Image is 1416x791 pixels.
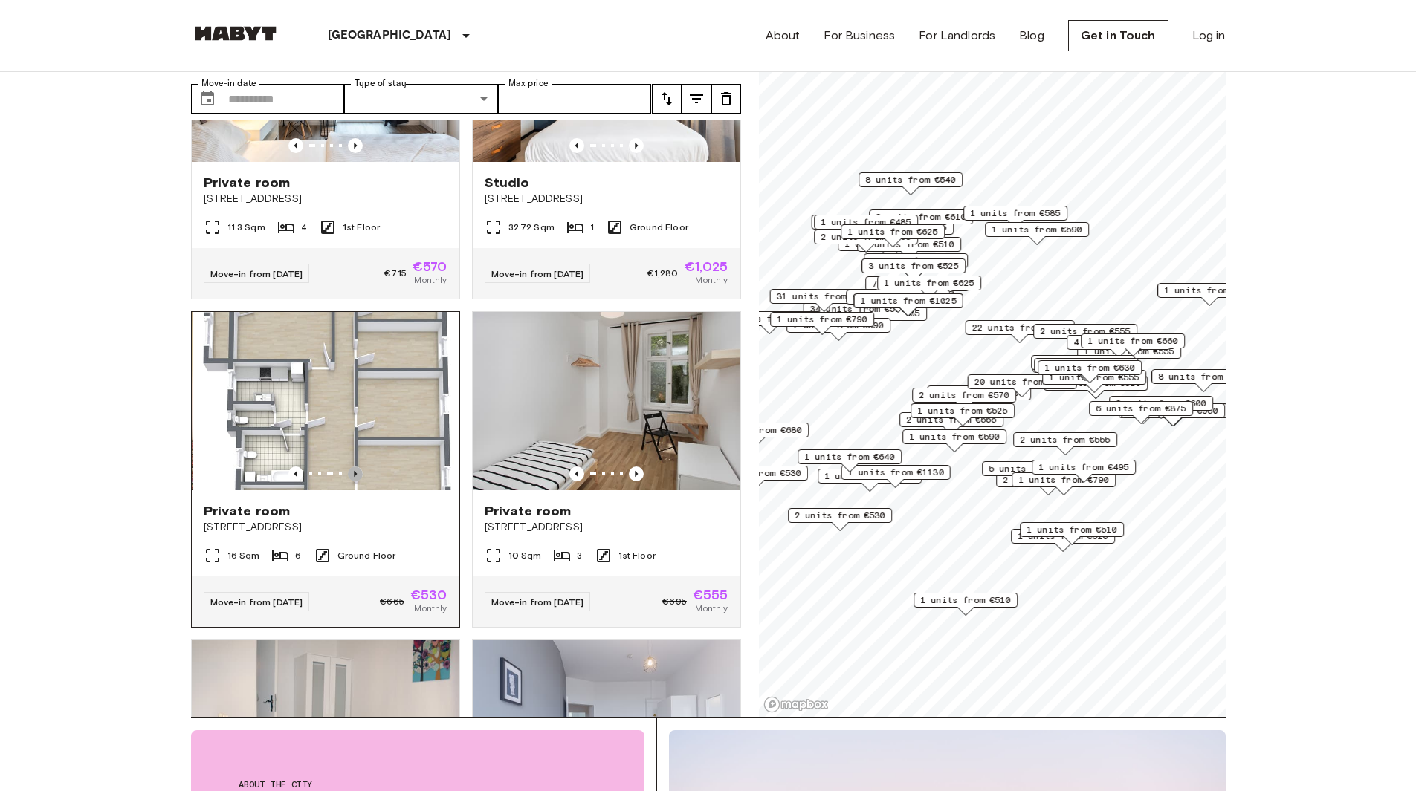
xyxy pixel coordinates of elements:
[914,593,1018,616] div: Map marker
[859,172,963,195] div: Map marker
[1012,472,1116,495] div: Map marker
[485,174,530,192] span: Studio
[288,466,303,481] button: Previous image
[870,254,961,267] span: 3 units from €525
[857,237,961,260] div: Map marker
[1067,335,1171,358] div: Map marker
[1192,27,1226,45] a: Log in
[919,388,1009,402] span: 2 units from €570
[355,77,407,90] label: Type of stay
[821,215,911,229] span: 1 units from €485
[204,502,291,520] span: Private room
[872,277,963,290] span: 7 units from €585
[899,412,1003,435] div: Map marker
[1121,403,1225,426] div: Map marker
[569,138,584,153] button: Previous image
[629,466,644,481] button: Previous image
[1041,359,1131,372] span: 1 units from €640
[629,138,644,153] button: Previous image
[210,596,303,608] span: Move-in from [DATE]
[348,138,363,153] button: Previous image
[763,696,829,713] a: Mapbox logo
[239,778,597,791] span: About the city
[414,273,447,287] span: Monthly
[1020,522,1124,545] div: Map marker
[992,223,1082,236] span: 1 units from €590
[1033,324,1137,347] div: Map marker
[413,260,447,273] span: €570
[711,466,801,480] span: 4 units from €530
[864,238,954,251] span: 2 units from €510
[1081,333,1185,357] div: Map marker
[989,462,1079,475] span: 5 units from €590
[919,27,995,45] a: For Landlords
[798,449,902,472] div: Map marker
[788,508,892,531] div: Map marker
[793,319,884,332] span: 2 units from €690
[1032,460,1136,483] div: Map marker
[204,192,447,206] span: [STREET_ADDRESS]
[906,413,997,426] span: 2 units from €555
[577,549,582,562] span: 3
[1096,402,1186,415] span: 6 units from €875
[618,549,656,562] span: 1st Floor
[909,430,1000,443] span: 1 units from €590
[1018,530,1108,543] span: 1 units from €610
[328,27,452,45] p: [GEOGRAPHIC_DATA]
[630,221,688,234] span: Ground Floor
[776,290,872,303] span: 31 units from €570
[777,313,867,326] span: 1 units from €790
[590,221,594,234] span: 1
[860,294,956,307] span: 1 units from €1025
[1027,523,1117,536] span: 1 units from €510
[811,215,920,238] div: Map marker
[1068,20,1168,51] a: Get in Touch
[485,192,728,206] span: [STREET_ADDRESS]
[1128,404,1218,417] span: 5 units from €950
[491,268,584,279] span: Move-in from [DATE]
[847,225,938,238] span: 1 units from €625
[473,312,740,490] img: Marketing picture of unit DE-01-233-02M
[204,520,447,535] span: [STREET_ADDRESS]
[865,173,956,186] span: 8 units from €540
[865,276,969,299] div: Map marker
[1121,403,1225,426] div: Map marker
[1040,325,1131,338] span: 2 units from €555
[410,588,447,602] span: €530
[795,509,885,522] span: 2 units from €530
[711,423,802,437] span: 1 units from €680
[868,259,959,273] span: 3 units from €525
[841,465,950,488] div: Map marker
[1044,376,1148,399] div: Map marker
[902,429,1006,452] div: Map marker
[348,466,363,481] button: Previous image
[472,311,741,628] a: Marketing picture of unit DE-01-233-02MPrevious imagePrevious imagePrivate room[STREET_ADDRESS]10...
[974,375,1070,388] span: 20 units from €575
[717,311,821,334] div: Map marker
[853,290,943,304] span: 9 units from €585
[662,595,687,608] span: €695
[861,258,966,281] div: Map marker
[695,602,728,615] span: Monthly
[337,549,396,562] span: Ground Floor
[1042,370,1146,393] div: Map marker
[1034,358,1138,381] div: Map marker
[508,549,542,562] span: 10 Sqm
[920,593,1011,607] span: 1 units from €510
[1157,283,1261,306] div: Map marker
[508,77,549,90] label: Max price
[201,77,256,90] label: Move-in date
[864,253,968,276] div: Map marker
[853,293,963,316] div: Map marker
[823,306,927,329] div: Map marker
[1031,355,1135,378] div: Map marker
[1011,529,1115,552] div: Map marker
[970,206,1061,220] span: 1 units from €585
[288,138,303,153] button: Previous image
[301,221,307,234] span: 4
[1151,369,1255,392] div: Map marker
[295,549,301,562] span: 6
[814,215,918,238] div: Map marker
[204,174,291,192] span: Private room
[193,312,461,490] img: Marketing picture of unit DE-01-029-04M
